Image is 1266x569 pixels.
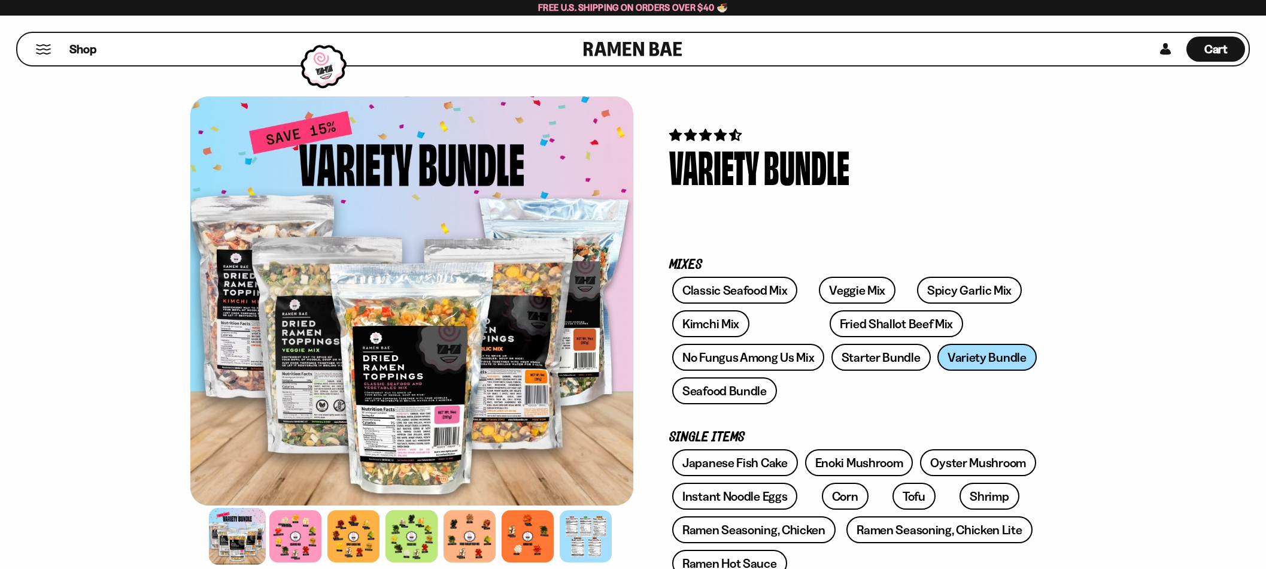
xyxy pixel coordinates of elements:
a: Starter Bundle [831,344,931,371]
a: Japanese Fish Cake [672,449,798,476]
div: Cart [1186,33,1245,65]
span: Shop [69,41,96,57]
p: Single Items [669,432,1040,443]
a: Shrimp [960,483,1019,510]
a: Corn [822,483,869,510]
a: Tofu [892,483,936,510]
button: Mobile Menu Trigger [35,44,51,55]
div: Bundle [764,144,849,189]
a: Veggie Mix [819,277,895,304]
span: Free U.S. Shipping on Orders over $40 🍜 [538,2,728,13]
a: Oyster Mushroom [920,449,1036,476]
span: 4.63 stars [669,128,744,143]
p: Mixes [669,259,1040,271]
a: Fried Shallot Beef Mix [830,310,963,337]
a: Ramen Seasoning, Chicken [672,516,836,543]
a: Instant Noodle Eggs [672,483,797,510]
a: Ramen Seasoning, Chicken Lite [846,516,1032,543]
a: Enoki Mushroom [805,449,913,476]
a: Spicy Garlic Mix [917,277,1022,304]
a: Kimchi Mix [672,310,749,337]
div: Variety [669,144,759,189]
a: Classic Seafood Mix [672,277,797,304]
a: No Fungus Among Us Mix [672,344,824,371]
span: Cart [1204,42,1228,56]
a: Seafood Bundle [672,377,777,404]
a: Shop [69,37,96,62]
